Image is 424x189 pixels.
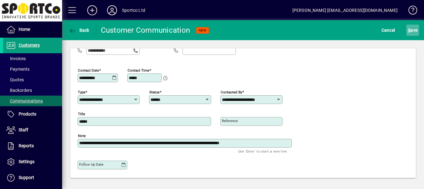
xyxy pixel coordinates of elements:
mat-label: Status [149,90,160,94]
a: Settings [3,154,62,170]
span: Backorders [6,88,32,93]
app-page-header-button: Back [62,25,96,36]
a: Quotes [3,74,62,85]
a: Products [3,106,62,122]
span: Reports [19,143,34,148]
button: Add [82,5,102,16]
div: [PERSON_NAME] [EMAIL_ADDRESS][DOMAIN_NAME] [292,5,398,15]
span: Quotes [6,77,24,82]
a: Knowledge Base [404,1,416,21]
a: Home [3,22,62,37]
a: Support [3,170,62,186]
mat-hint: Use 'Enter' to start a new line [238,148,287,155]
span: S [408,28,410,33]
span: Staff [19,127,28,132]
a: Invoices [3,53,62,64]
span: Settings [19,159,34,164]
span: ave [408,25,417,35]
span: Payments [6,67,29,72]
span: Cancel [381,25,395,35]
mat-label: Title [78,111,85,116]
button: Profile [102,5,122,16]
mat-label: Reference [222,119,238,123]
a: Staff [3,122,62,138]
span: NEW [199,28,206,32]
mat-label: Contacted by [221,90,242,94]
button: Back [67,25,91,36]
mat-label: Follow up date [79,162,103,167]
a: Communications [3,96,62,106]
span: Customers [19,43,40,48]
mat-label: Note [78,133,86,138]
span: Communications [6,98,43,103]
button: Cancel [380,25,397,36]
mat-label: Contact time [128,68,149,72]
a: Payments [3,64,62,74]
div: Customer Communication [101,25,190,35]
span: Home [19,27,30,32]
span: Products [19,111,36,116]
div: Sportco Ltd [122,5,145,15]
span: Support [19,175,34,180]
mat-label: Contact date [78,68,99,72]
mat-label: Type [78,90,85,94]
span: Back [69,28,89,33]
button: Save [406,25,419,36]
a: Reports [3,138,62,154]
span: Invoices [6,56,26,61]
a: Backorders [3,85,62,96]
